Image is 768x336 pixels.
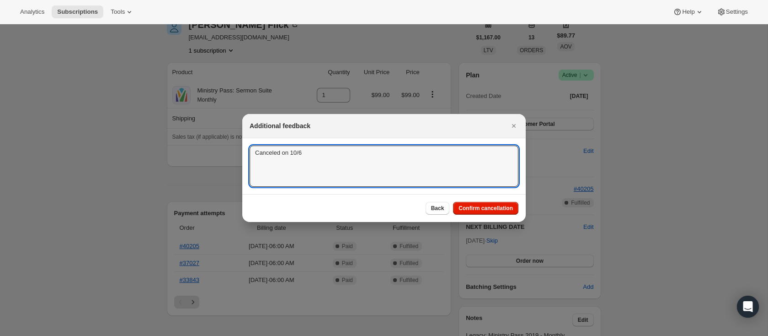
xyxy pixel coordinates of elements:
span: Settings [726,8,748,16]
span: Tools [111,8,125,16]
span: Help [682,8,694,16]
button: Close [507,119,520,132]
button: Help [667,5,709,18]
div: Open Intercom Messenger [737,296,759,318]
span: Back [431,205,444,212]
button: Confirm cancellation [453,202,518,215]
button: Back [426,202,450,215]
button: Analytics [15,5,50,18]
button: Tools [105,5,139,18]
span: Analytics [20,8,44,16]
textarea: Canceled on 10/6 [250,146,518,187]
span: Subscriptions [57,8,98,16]
button: Subscriptions [52,5,103,18]
h2: Additional feedback [250,121,310,130]
span: Confirm cancellation [459,205,513,212]
button: Settings [711,5,753,18]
